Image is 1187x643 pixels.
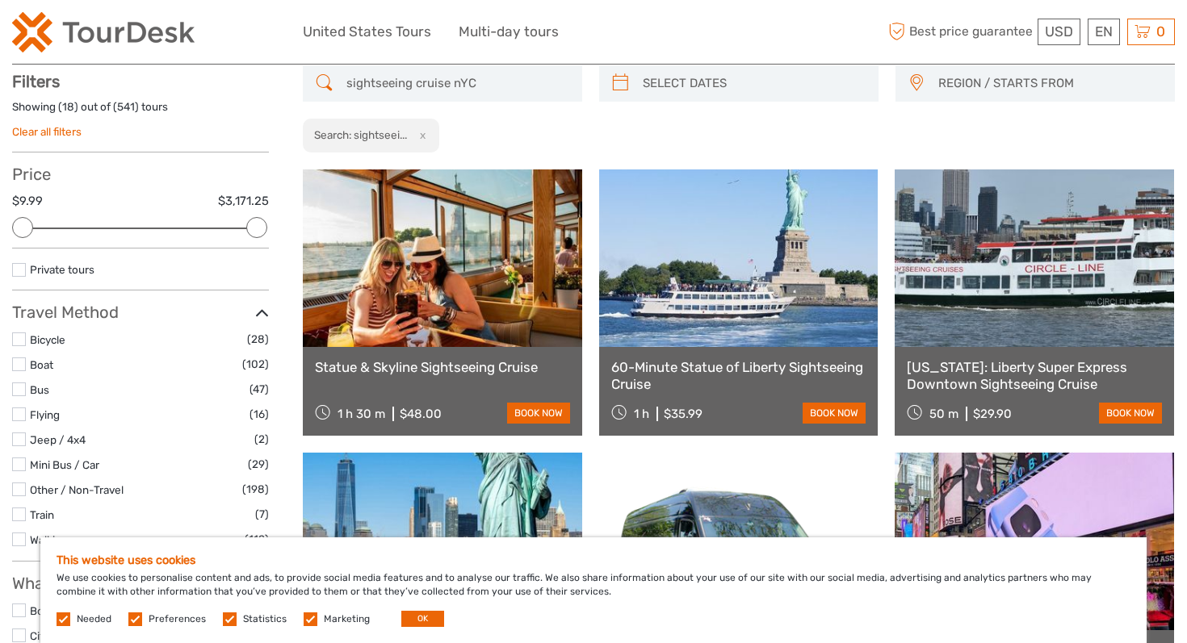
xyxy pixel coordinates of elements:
a: United States Tours [303,20,431,44]
div: $29.90 [973,407,1012,421]
label: $9.99 [12,193,43,210]
img: 2254-3441b4b5-4e5f-4d00-b396-31f1d84a6ebf_logo_small.png [12,12,195,52]
a: Clear all filters [12,125,82,138]
a: Other / Non-Travel [30,483,124,496]
strong: Filters [12,72,60,91]
span: (112) [245,530,269,549]
h5: This website uses cookies [57,553,1130,567]
span: (16) [250,405,269,424]
span: (28) [247,330,269,349]
a: Bicycle [30,333,65,346]
div: $48.00 [400,407,442,421]
h3: Price [12,165,269,184]
label: Preferences [149,612,206,626]
a: City Sightseeing [30,629,111,642]
span: (2) [254,430,269,449]
a: Boat Tours [30,604,84,617]
a: book now [507,403,570,424]
a: book now [1099,403,1162,424]
label: $3,171.25 [218,193,269,210]
span: 1 h [634,407,649,421]
input: SEARCH [340,69,574,98]
span: (198) [242,480,269,499]
div: $35.99 [664,407,703,421]
span: (47) [250,380,269,399]
div: Showing ( ) out of ( ) tours [12,99,269,124]
a: Mini Bus / Car [30,458,99,471]
span: 50 m [929,407,958,421]
button: x [409,127,431,144]
label: Statistics [243,612,287,626]
h3: What do you want to do? [12,574,269,593]
a: book now [803,403,866,424]
span: USD [1045,23,1073,40]
div: We use cookies to personalise content and ads, to provide social media features and to analyse ou... [40,537,1147,643]
div: EN [1088,19,1120,45]
h2: Search: sightseei... [314,128,407,141]
span: Best price guarantee [884,19,1034,45]
a: Train [30,508,54,521]
a: Statue & Skyline Sightseeing Cruise [315,359,570,375]
span: (7) [255,505,269,524]
button: REGION / STARTS FROM [931,70,1167,97]
a: Jeep / 4x4 [30,433,86,446]
span: (29) [248,455,269,474]
a: Flying [30,408,60,421]
button: Open LiveChat chat widget [186,25,205,44]
a: Bus [30,383,49,396]
span: 0 [1154,23,1168,40]
label: Needed [77,612,111,626]
a: Private tours [30,263,94,276]
h3: Travel Method [12,303,269,322]
a: Walking [30,533,68,546]
button: OK [401,611,444,627]
a: Boat [30,358,53,371]
p: We're away right now. Please check back later! [23,28,182,41]
label: 18 [62,99,74,115]
a: [US_STATE]: Liberty Super Express Downtown Sightseeing Cruise [907,359,1162,392]
label: 541 [117,99,135,115]
span: 1 h 30 m [338,407,385,421]
input: SELECT DATES [636,69,870,98]
a: Multi-day tours [459,20,559,44]
span: (102) [242,355,269,374]
label: Marketing [324,612,370,626]
a: 60-Minute Statue of Liberty Sightseeing Cruise [611,359,866,392]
